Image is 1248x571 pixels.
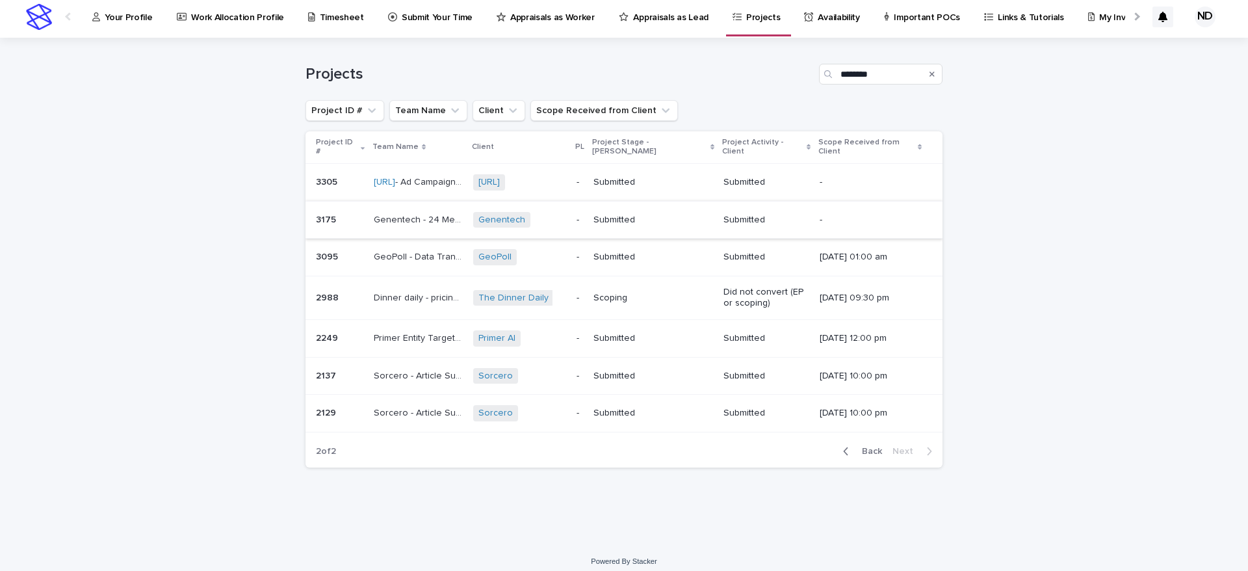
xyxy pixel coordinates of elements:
[26,4,52,30] img: stacker-logo-s-only.png
[473,100,525,121] button: Client
[820,293,913,304] p: [DATE] 09:30 pm
[820,177,913,188] p: -
[374,368,465,382] p: Sorcero - Article Summary Analysis I
[316,290,341,304] p: 2988
[478,293,549,304] a: The Dinner Daily
[577,371,583,382] p: -
[305,65,814,84] h1: Projects
[820,252,913,263] p: [DATE] 01:00 am
[372,140,419,154] p: Team Name
[723,215,809,226] p: Submitted
[305,357,942,395] tr: 21372137 Sorcero - Article Summary Analysis ISorcero - Article Summary Analysis I Sorcero -Submit...
[577,252,583,263] p: -
[478,215,525,226] a: Genentech
[593,408,686,419] p: Submitted
[723,333,809,344] p: Submitted
[593,333,686,344] p: Submitted
[305,436,346,468] p: 2 of 2
[591,557,656,565] a: Powered By Stacker
[374,249,465,263] p: GeoPoll - Data Transformation + Survey Analysis
[592,135,707,159] p: Project Stage - [PERSON_NAME]
[478,177,500,188] a: [URL]
[593,177,686,188] p: Submitted
[316,212,339,226] p: 3175
[478,371,513,382] a: Sorcero
[1195,7,1215,27] div: ND
[723,408,809,419] p: Submitted
[577,177,583,188] p: -
[820,408,913,419] p: [DATE] 10:00 pm
[577,293,583,304] p: -
[389,100,467,121] button: Team Name
[575,140,584,154] p: PL
[316,368,339,382] p: 2137
[374,178,395,187] a: [URL]
[854,447,882,456] span: Back
[577,408,583,419] p: -
[305,163,942,201] tr: 33053305 [URL]- Ad Campaign Performance Analysis- Ad Campaign Performance Analysis [URL] -Submitt...
[478,408,513,419] a: Sorcero
[374,290,465,304] p: Dinner daily - pricing research and analysis
[818,135,915,159] p: Scope Received from Client
[374,330,465,344] p: Primer Entity Targeted Sentiment Analysis
[305,276,942,320] tr: 29882988 Dinner daily - pricing research and analysisDinner daily - pricing research and analysis...
[577,215,583,226] p: -
[593,371,686,382] p: Submitted
[530,100,678,121] button: Scope Received from Client
[892,447,921,456] span: Next
[593,293,686,304] p: Scoping
[723,371,809,382] p: Submitted
[374,405,465,419] p: Sorcero - Article Summary Analysis II
[305,319,942,357] tr: 22492249 Primer Entity Targeted Sentiment AnalysisPrimer Entity Targeted Sentiment Analysis Prime...
[833,445,887,457] button: Back
[723,252,809,263] p: Submitted
[305,239,942,276] tr: 30953095 GeoPoll - Data Transformation + Survey AnalysisGeoPoll - Data Transformation + Survey An...
[819,64,942,85] input: Search
[593,215,686,226] p: Submitted
[820,333,913,344] p: [DATE] 12:00 pm
[722,135,803,159] p: Project Activity - Client
[316,249,341,263] p: 3095
[820,215,913,226] p: -
[305,201,942,239] tr: 31753175 Genentech - 24 Metrics AnalysisGenentech - 24 Metrics Analysis Genentech -SubmittedSubmi...
[472,140,494,154] p: Client
[374,174,465,188] p: - Ad Campaign Performance Analysis
[316,174,340,188] p: 3305
[374,212,465,226] p: Genentech - 24 Metrics Analysis
[316,330,341,344] p: 2249
[723,287,809,309] p: Did not convert (EP or scoping)
[577,333,583,344] p: -
[316,405,339,419] p: 2129
[887,445,942,457] button: Next
[316,135,357,159] p: Project ID #
[593,252,686,263] p: Submitted
[478,333,515,344] a: Primer AI
[478,252,512,263] a: GeoPoll
[820,371,913,382] p: [DATE] 10:00 pm
[723,177,809,188] p: Submitted
[305,395,942,432] tr: 21292129 Sorcero - Article Summary Analysis IISorcero - Article Summary Analysis II Sorcero -Subm...
[305,100,384,121] button: Project ID #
